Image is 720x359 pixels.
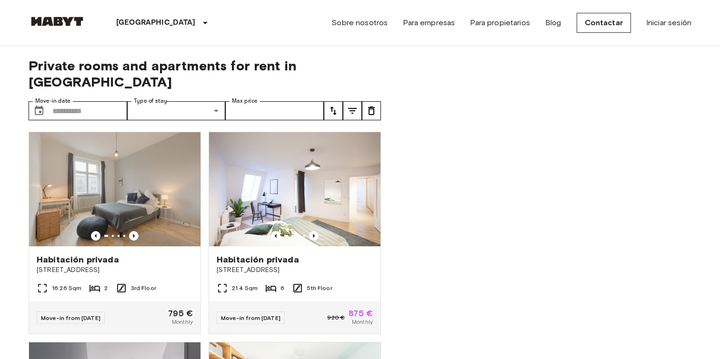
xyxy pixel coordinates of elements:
[35,97,70,105] label: Move-in date
[37,254,119,265] span: Habitación privada
[91,231,100,241] button: Previous image
[307,284,332,292] span: 5th Floor
[545,17,561,29] a: Blog
[271,231,280,241] button: Previous image
[52,284,81,292] span: 16.26 Sqm
[41,314,100,321] span: Move-in from [DATE]
[217,265,373,275] span: [STREET_ADDRESS]
[232,97,258,105] label: Max price
[116,17,196,29] p: [GEOGRAPHIC_DATA]
[30,101,49,120] button: Choose date
[232,284,258,292] span: 21.4 Sqm
[577,13,631,33] a: Contactar
[209,132,381,334] a: Marketing picture of unit DE-01-046-001-05HPrevious imagePrevious imageHabitación privada[STREET_...
[29,58,381,90] span: Private rooms and apartments for rent in [GEOGRAPHIC_DATA]
[327,313,345,322] span: 920 €
[37,265,193,275] span: [STREET_ADDRESS]
[470,17,530,29] a: Para propietarios
[331,17,388,29] a: Sobre nosotros
[104,284,108,292] span: 2
[403,17,455,29] a: Para empresas
[221,314,280,321] span: Move-in from [DATE]
[324,101,343,120] button: tune
[309,231,319,241] button: Previous image
[29,132,200,246] img: Marketing picture of unit DE-01-078-004-02H
[646,17,691,29] a: Iniciar sesión
[343,101,362,120] button: tune
[172,318,193,326] span: Monthly
[29,132,201,334] a: Marketing picture of unit DE-01-078-004-02HPrevious imagePrevious imageHabitación privada[STREET_...
[134,97,167,105] label: Type of stay
[352,318,373,326] span: Monthly
[131,284,156,292] span: 3rd Floor
[280,284,284,292] span: 6
[209,132,380,246] img: Marketing picture of unit DE-01-046-001-05H
[168,309,193,318] span: 795 €
[362,101,381,120] button: tune
[129,231,139,241] button: Previous image
[217,254,299,265] span: Habitación privada
[349,309,373,318] span: 875 €
[29,17,86,26] img: Habyt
